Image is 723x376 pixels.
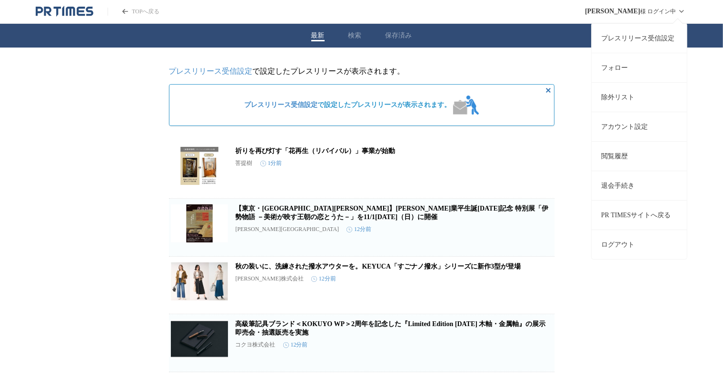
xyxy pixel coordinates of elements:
[348,31,362,40] button: 検索
[236,320,546,336] a: 高級筆記具ブランド＜KOKUYO WP＞2周年を記念した『Limited Edition [DATE] 木軸・金属軸』の展示即売会・抽選販売を実施
[169,67,253,75] a: プレスリリース受信設定
[171,147,228,185] img: 祈りを再び灯す「花再生（リバイバル）」事業が始動
[592,82,687,112] a: 除外リスト
[171,262,228,300] img: 秋の装いに、洗練された撥水アウターを。KEYUCA「すごナノ撥水」シリーズに新作3型が登場
[592,230,687,259] button: ログアウト
[36,6,93,17] a: PR TIMESのトップページはこちら
[592,171,687,200] a: 退会手続き
[592,112,687,141] a: アカウント設定
[592,200,687,230] a: PR TIMESサイトへ戻る
[543,85,554,96] button: 非表示にする
[169,67,555,77] p: で設定したプレスリリースが表示されます。
[236,159,253,167] p: 菩提樹
[585,8,640,15] span: [PERSON_NAME]
[236,341,276,349] p: コクヨ株式会社
[171,204,228,242] img: 【東京・南青山 根津美術館】在原業平生誕1200年記念 特別展「伊勢物語 －美術が映す王朝の恋とうた－」を11/1（土）－12/7（日）に開催
[592,141,687,171] a: 閲覧履歴
[386,31,412,40] button: 保存済み
[236,147,396,154] a: 祈りを再び灯す「花再生（リバイバル）」事業が始動
[236,226,339,233] p: [PERSON_NAME][GEOGRAPHIC_DATA]
[236,205,549,221] a: 【東京・[GEOGRAPHIC_DATA][PERSON_NAME]】[PERSON_NAME]業平生誕[DATE]記念 特別展「伊勢物語 －美術が映す王朝の恋とうた－」を11/1[DATE]（...
[171,320,228,358] img: 高級筆記具ブランド＜KOKUYO WP＞2周年を記念した『Limited Edition 2025 木軸・金属軸』の展示即売会・抽選販売を実施
[236,263,521,270] a: 秋の装いに、洗練された撥水アウターを。KEYUCA「すごナノ撥水」シリーズに新作3型が登場
[108,8,159,16] a: PR TIMESのトップページはこちら
[311,275,336,283] time: 12分前
[260,159,282,167] time: 1分前
[592,23,687,53] a: プレスリリース受信設定
[236,275,304,283] p: [PERSON_NAME]株式会社
[592,53,687,82] a: フォロー
[245,101,451,109] span: で設定したプレスリリースが表示されます。
[245,101,318,108] a: プレスリリース受信設定
[283,341,308,349] time: 12分前
[347,225,371,233] time: 12分前
[311,31,325,40] button: 最新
